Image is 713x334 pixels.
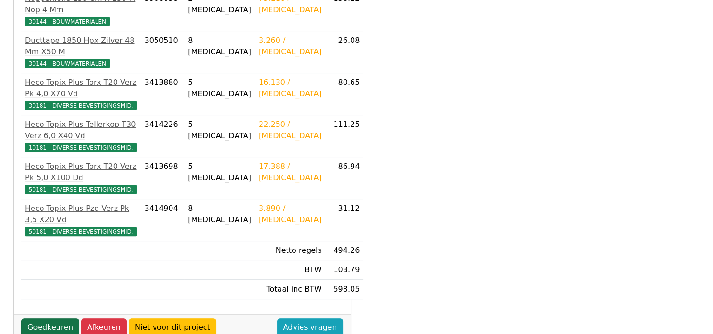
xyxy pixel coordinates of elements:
[25,17,110,26] span: 30144 - BOUWMATERIALEN
[25,143,137,152] span: 10181 - DIVERSE BEVESTIGINGSMID.
[25,161,137,195] a: Heco Topix Plus Torx T20 Verz Pk 5,0 X100 Dd50181 - DIVERSE BEVESTIGINGSMID.
[140,115,184,157] td: 3414226
[25,227,137,236] span: 50181 - DIVERSE BEVESTIGINGSMID.
[259,161,322,184] div: 17.388 / [MEDICAL_DATA]
[188,203,251,225] div: 8 [MEDICAL_DATA]
[326,241,364,260] td: 494.26
[25,185,137,194] span: 50181 - DIVERSE BEVESTIGINGSMID.
[140,31,184,73] td: 3050510
[140,73,184,115] td: 3413880
[255,260,326,280] td: BTW
[188,119,251,142] div: 5 [MEDICAL_DATA]
[326,115,364,157] td: 111.25
[259,119,322,142] div: 22.250 / [MEDICAL_DATA]
[255,241,326,260] td: Netto regels
[326,157,364,199] td: 86.94
[25,101,137,110] span: 30181 - DIVERSE BEVESTIGINGSMID.
[259,77,322,100] div: 16.130 / [MEDICAL_DATA]
[326,73,364,115] td: 80.65
[140,199,184,241] td: 3414904
[25,161,137,184] div: Heco Topix Plus Torx T20 Verz Pk 5,0 X100 Dd
[25,203,137,237] a: Heco Topix Plus Pzd Verz Pk 3,5 X20 Vd50181 - DIVERSE BEVESTIGINGSMID.
[25,77,137,111] a: Heco Topix Plus Torx T20 Verz Pk 4,0 X70 Vd30181 - DIVERSE BEVESTIGINGSMID.
[25,119,137,142] div: Heco Topix Plus Tellerkop T30 Verz 6,0 X40 Vd
[25,119,137,153] a: Heco Topix Plus Tellerkop T30 Verz 6,0 X40 Vd10181 - DIVERSE BEVESTIGINGSMID.
[140,157,184,199] td: 3413698
[25,203,137,225] div: Heco Topix Plus Pzd Verz Pk 3,5 X20 Vd
[326,260,364,280] td: 103.79
[326,280,364,299] td: 598.05
[25,77,137,100] div: Heco Topix Plus Torx T20 Verz Pk 4,0 X70 Vd
[188,77,251,100] div: 5 [MEDICAL_DATA]
[25,35,137,69] a: Ducttape 1850 Hpx Zilver 48 Mm X50 M30144 - BOUWMATERIALEN
[259,35,322,58] div: 3.260 / [MEDICAL_DATA]
[25,35,137,58] div: Ducttape 1850 Hpx Zilver 48 Mm X50 M
[25,59,110,68] span: 30144 - BOUWMATERIALEN
[255,280,326,299] td: Totaal inc BTW
[326,31,364,73] td: 26.08
[326,199,364,241] td: 31.12
[188,161,251,184] div: 5 [MEDICAL_DATA]
[188,35,251,58] div: 8 [MEDICAL_DATA]
[259,203,322,225] div: 3.890 / [MEDICAL_DATA]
